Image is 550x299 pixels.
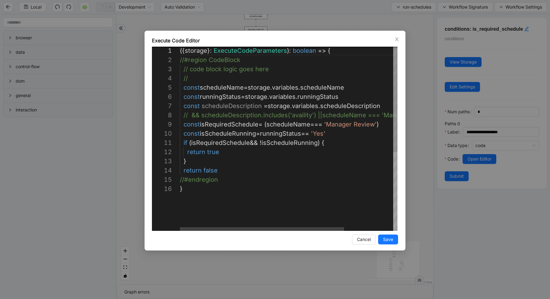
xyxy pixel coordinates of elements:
[300,84,344,91] span: scheduleName
[296,93,297,100] span: .
[248,84,270,91] span: storage
[352,235,376,244] button: Cancel
[250,139,258,146] span: &&
[260,130,301,137] span: runningStatus
[207,47,212,54] span: }:
[311,130,325,137] span: 'Yes'
[393,36,400,43] button: Close
[318,139,320,146] span: )
[202,102,262,110] span: scheduleDescription
[261,139,318,146] span: isScheduleRunning
[152,64,172,74] div: 3
[266,121,310,128] span: scheduleName
[152,175,172,184] div: 15
[264,121,266,128] span: (
[180,185,183,192] span: }
[272,84,298,91] span: variables
[268,102,290,110] span: storage
[184,75,188,82] span: //
[207,148,219,156] span: true
[328,47,331,54] span: {
[200,130,256,137] span: isScheduleRunning
[184,102,200,110] span: const
[292,102,318,110] span: variables
[256,130,260,137] span: =
[270,84,272,91] span: .
[310,121,322,128] span: ===
[184,157,186,165] span: }
[258,121,262,128] span: =
[152,129,172,138] div: 10
[377,121,379,128] span: )
[152,37,398,44] div: Execute Code Editor
[269,93,296,100] span: variables
[191,139,250,146] span: isRequiredSchedule
[180,176,218,183] span: //#endregion
[152,147,172,157] div: 12
[287,47,291,54] span: ):
[324,121,377,128] span: 'Manager Review'
[152,92,172,101] div: 6
[187,148,205,156] span: return
[152,120,172,129] div: 9
[184,139,187,146] span: if
[320,102,380,110] span: scheduleDescription
[189,139,191,146] span: (
[152,111,172,120] div: 8
[298,84,300,91] span: .
[180,47,185,54] span: ({
[301,130,309,137] span: ==
[203,167,218,174] span: false
[200,84,244,91] span: scheduleName
[378,235,398,244] button: Save
[293,47,316,54] span: boolean
[184,93,200,100] span: const
[290,102,292,110] span: .
[152,138,172,147] div: 11
[394,37,399,42] span: close
[152,46,172,55] div: 1
[214,47,287,54] span: ExecuteCodeParameters
[152,166,172,175] div: 14
[184,111,322,119] span: // && scheduleDescription.includes('availity') ||
[357,236,371,243] span: Cancel
[241,93,245,100] span: =
[244,84,248,91] span: =
[152,184,172,193] div: 16
[245,93,267,100] span: storage
[184,130,200,137] span: const
[200,121,258,128] span: isRequiredSchedule
[200,93,241,100] span: runningStatus
[184,167,202,174] span: return
[152,83,172,92] div: 5
[152,74,172,83] div: 4
[383,236,393,243] span: Save
[184,65,269,73] span: // code block logic goes here
[260,139,261,146] span: !
[322,139,324,146] span: {
[152,157,172,166] div: 13
[184,84,200,91] span: const
[185,47,207,54] span: storage
[318,47,326,54] span: =>
[297,93,339,100] span: runningStatus
[152,101,172,111] div: 7
[264,102,268,110] span: =
[267,93,269,100] span: .
[322,111,444,119] span: scheduleName === 'Manager Review - 2'
[180,56,240,64] span: //#region CodeBlock
[152,55,172,64] div: 2
[318,102,320,110] span: .
[184,121,200,128] span: const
